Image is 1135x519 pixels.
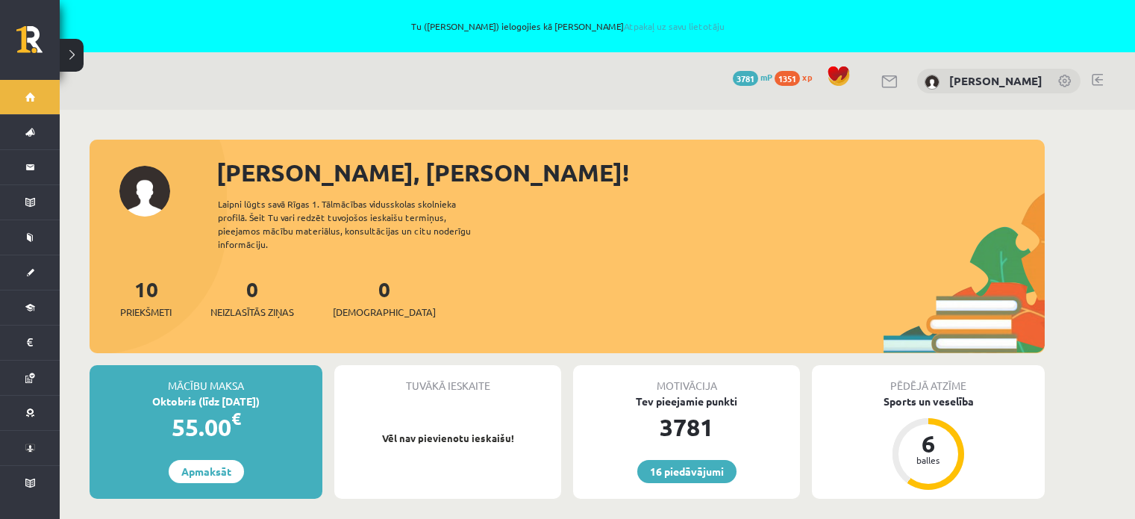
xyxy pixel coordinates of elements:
[334,365,561,394] div: Tuvākā ieskaite
[342,431,554,446] p: Vēl nav pievienotu ieskaišu!
[812,394,1045,492] a: Sports un veselība 6 balles
[90,394,322,409] div: Oktobris (līdz [DATE])
[573,394,800,409] div: Tev pieejamie punkti
[90,409,322,445] div: 55.00
[775,71,819,83] a: 1351 xp
[802,71,812,83] span: xp
[16,26,60,63] a: Rīgas 1. Tālmācības vidusskola
[906,456,951,464] div: balles
[113,22,1022,31] span: Tu ([PERSON_NAME]) ielogojies kā [PERSON_NAME]
[812,365,1045,394] div: Pēdējā atzīme
[333,305,436,320] span: [DEMOGRAPHIC_DATA]
[231,408,241,429] span: €
[624,20,725,32] a: Atpakaļ uz savu lietotāju
[333,276,436,320] a: 0[DEMOGRAPHIC_DATA]
[120,305,172,320] span: Priekšmeti
[949,73,1042,88] a: [PERSON_NAME]
[906,432,951,456] div: 6
[573,409,800,445] div: 3781
[210,305,294,320] span: Neizlasītās ziņas
[775,71,800,86] span: 1351
[120,276,172,320] a: 10Priekšmeti
[90,365,322,394] div: Mācību maksa
[573,365,800,394] div: Motivācija
[925,75,939,90] img: Amanda Lorberga
[733,71,772,83] a: 3781 mP
[169,460,244,483] a: Apmaksāt
[216,155,1045,190] div: [PERSON_NAME], [PERSON_NAME]!
[637,460,737,483] a: 16 piedāvājumi
[218,197,497,251] div: Laipni lūgts savā Rīgas 1. Tālmācības vidusskolas skolnieka profilā. Šeit Tu vari redzēt tuvojošo...
[760,71,772,83] span: mP
[812,394,1045,409] div: Sports un veselība
[733,71,758,86] span: 3781
[210,276,294,320] a: 0Neizlasītās ziņas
